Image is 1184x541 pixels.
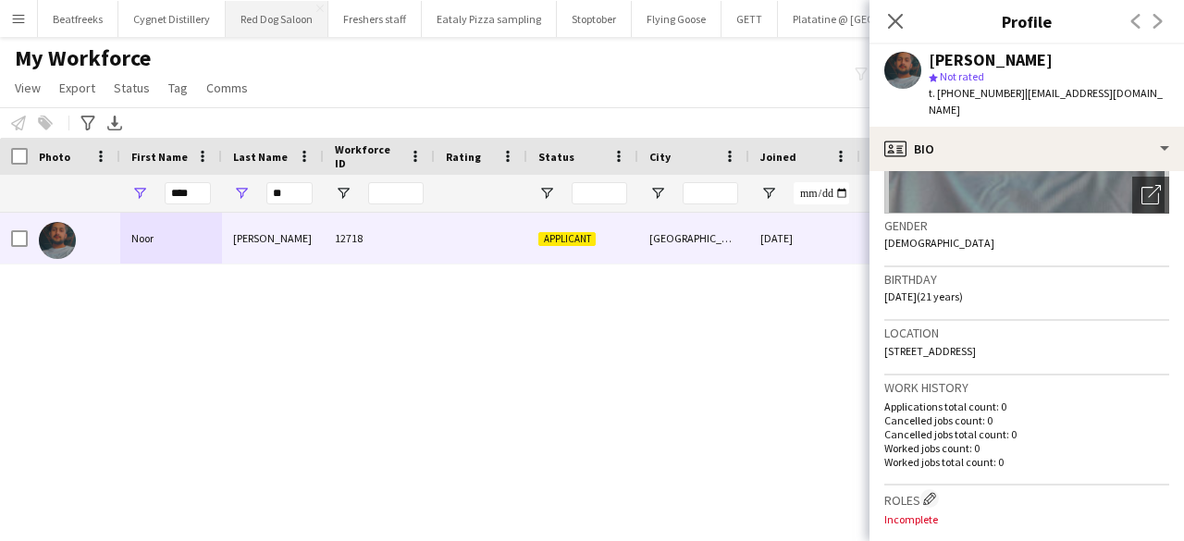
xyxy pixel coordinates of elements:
button: Freshers staff [328,1,422,37]
button: Cygnet Distillery [118,1,226,37]
input: First Name Filter Input [165,182,211,204]
a: Export [52,76,103,100]
img: Noor Ahmed [39,222,76,259]
h3: Profile [869,9,1184,33]
div: Open photos pop-in [1132,177,1169,214]
span: My Workforce [15,44,151,72]
div: Noor [120,213,222,264]
span: Comms [206,80,248,96]
h3: Birthday [884,271,1169,288]
span: Export [59,80,95,96]
input: Workforce ID Filter Input [368,182,424,204]
div: Bio [869,127,1184,171]
p: Applications total count: 0 [884,400,1169,413]
button: Platatine @ [GEOGRAPHIC_DATA] [778,1,968,37]
p: Worked jobs total count: 0 [884,455,1169,469]
h3: Location [884,325,1169,341]
button: Red Dog Saloon [226,1,328,37]
div: [GEOGRAPHIC_DATA] [638,213,749,264]
input: Joined Filter Input [794,182,849,204]
div: [PERSON_NAME] [929,52,1053,68]
button: Stoptober [557,1,632,37]
span: [DATE] (21 years) [884,289,963,303]
p: Incomplete [884,512,1169,526]
h3: Work history [884,379,1169,396]
button: Open Filter Menu [233,185,250,202]
span: [DEMOGRAPHIC_DATA] [884,236,994,250]
p: Cancelled jobs count: 0 [884,413,1169,427]
p: Cancelled jobs total count: 0 [884,427,1169,441]
a: Comms [199,76,255,100]
h3: Gender [884,217,1169,234]
button: Beatfreeks [38,1,118,37]
app-action-btn: Advanced filters [77,112,99,134]
input: Status Filter Input [572,182,627,204]
span: First Name [131,150,188,164]
span: City [649,150,671,164]
input: City Filter Input [683,182,738,204]
button: Open Filter Menu [335,185,351,202]
app-action-btn: Export XLSX [104,112,126,134]
a: Tag [161,76,195,100]
span: t. [PHONE_NUMBER] [929,86,1025,100]
span: Rating [446,150,481,164]
div: [PERSON_NAME] [222,213,324,264]
button: Open Filter Menu [131,185,148,202]
span: Joined [760,150,796,164]
span: | [EMAIL_ADDRESS][DOMAIN_NAME] [929,86,1163,117]
button: Open Filter Menu [760,185,777,202]
span: View [15,80,41,96]
span: Last Name [233,150,288,164]
span: [STREET_ADDRESS] [884,344,976,358]
button: Open Filter Menu [649,185,666,202]
span: Applicant [538,232,596,246]
button: Flying Goose [632,1,721,37]
input: Last Name Filter Input [266,182,313,204]
span: Tag [168,80,188,96]
span: Status [114,80,150,96]
button: Open Filter Menu [538,185,555,202]
h3: Roles [884,489,1169,509]
a: View [7,76,48,100]
button: Eataly Pizza sampling [422,1,557,37]
a: Status [106,76,157,100]
span: Status [538,150,574,164]
div: [DATE] [749,213,860,264]
button: GETT [721,1,778,37]
p: Worked jobs count: 0 [884,441,1169,455]
span: Not rated [940,69,984,83]
span: Photo [39,150,70,164]
div: 12718 [324,213,435,264]
span: Workforce ID [335,142,401,170]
